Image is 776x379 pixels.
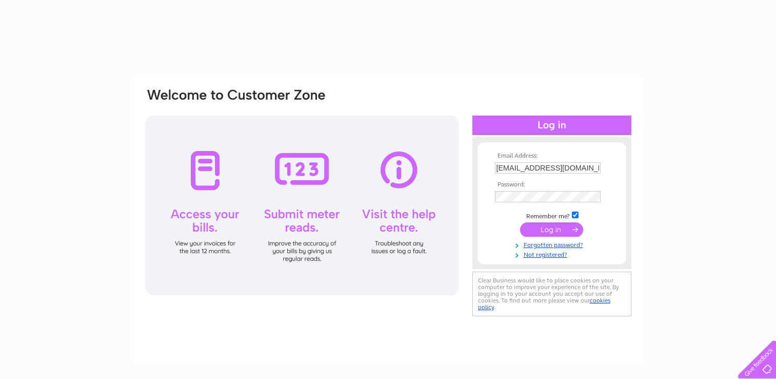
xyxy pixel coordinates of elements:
a: cookies policy [478,297,610,311]
input: Submit [520,222,583,237]
a: Not registered? [495,249,611,259]
a: Forgotten password? [495,239,611,249]
th: Password: [492,181,611,188]
th: Email Address: [492,153,611,160]
div: Clear Business would like to place cookies on your computer to improve your experience of the sit... [472,272,631,316]
td: Remember me? [492,210,611,220]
